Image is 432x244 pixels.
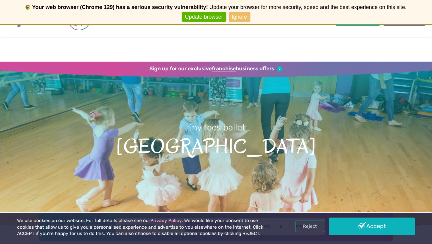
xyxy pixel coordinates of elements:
a: Ignore [229,12,250,22]
a: Privacy Policy [150,218,182,223]
b: Your web browser (Chrome 129) has a serious security vulnerability! [32,4,208,10]
small: tiny toes ballet [187,122,245,133]
a: Reject [295,221,324,232]
a: Sign up for our exclusivefranchisebusiness offers [149,66,282,72]
span: Update your browser for more security, speed and the best experience on this site. [209,4,406,10]
p: We use cookies on our website. For full details please see our . We would like your consent to us... [17,218,276,237]
strong: franchise [212,66,236,72]
a: Accept [329,218,415,235]
span: [GEOGRAPHIC_DATA] [10,133,421,158]
a: Update browser [182,12,226,22]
